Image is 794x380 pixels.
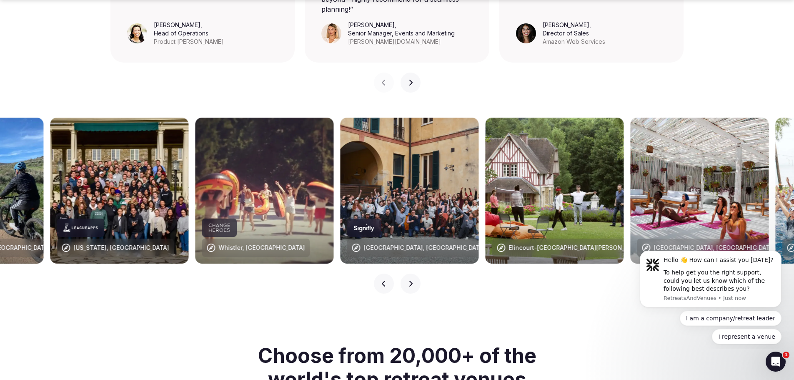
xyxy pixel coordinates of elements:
img: Leeann Trang [127,23,147,43]
svg: LeagueApps company logo [63,224,98,232]
img: Alentejo, Portugal [340,118,478,264]
div: Whistler, [GEOGRAPHIC_DATA] [218,244,305,252]
figcaption: , [348,21,455,46]
cite: [PERSON_NAME] [154,21,200,28]
cite: [PERSON_NAME] [348,21,395,28]
iframe: Intercom live chat [766,352,786,372]
div: [US_STATE], [GEOGRAPHIC_DATA] [73,244,169,252]
div: Amazon Web Services [543,38,605,46]
span: 1 [783,352,789,358]
img: New York, USA [50,118,188,264]
div: Director of Sales [543,29,605,38]
iframe: Intercom notifications message [627,243,794,349]
figcaption: , [543,21,605,46]
img: Sonia Singh [516,23,536,43]
img: Elincourt-Sainte-Marguerite, France [485,118,624,264]
div: [PERSON_NAME][DOMAIN_NAME] [348,38,455,46]
img: Triana Jewell-Lujan [321,23,341,43]
cite: [PERSON_NAME] [543,21,589,28]
svg: Signify company logo [353,224,374,232]
img: Whistler, Canada [195,118,333,264]
div: Head of Operations [154,29,224,38]
img: Puerto Viejo, Costa Rica [630,118,769,264]
div: Product [PERSON_NAME] [154,38,224,46]
div: Elincourt-[GEOGRAPHIC_DATA][PERSON_NAME], [GEOGRAPHIC_DATA] [508,244,706,252]
figcaption: , [154,21,224,46]
div: Senior Manager, Events and Marketing [348,29,455,38]
div: [GEOGRAPHIC_DATA], [GEOGRAPHIC_DATA] [363,244,485,252]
